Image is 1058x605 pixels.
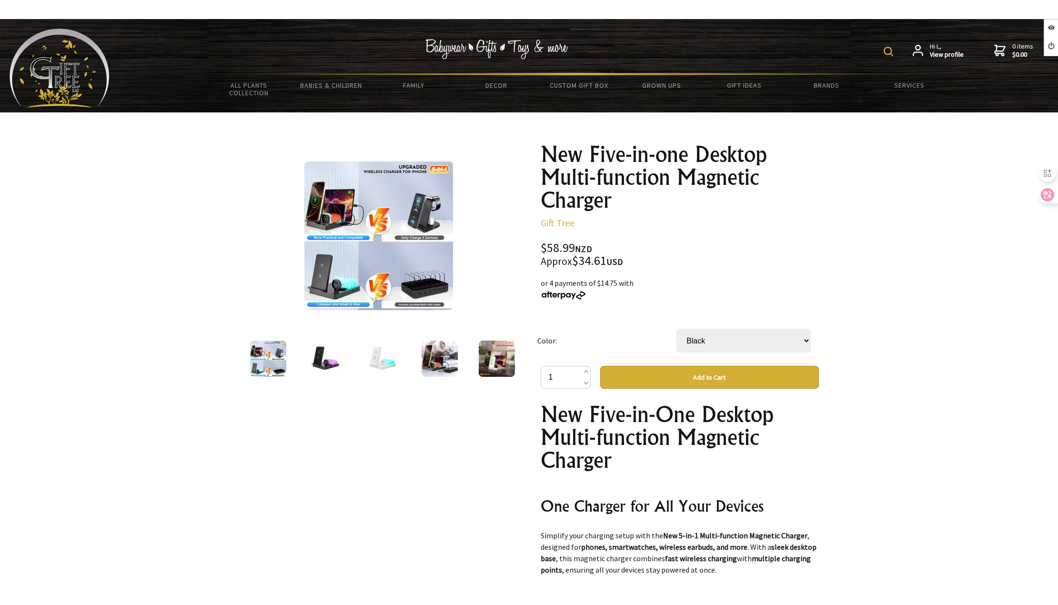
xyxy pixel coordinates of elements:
a: Decor [455,75,537,95]
div: $58.99 $34.61 [541,242,819,268]
a: Services [868,75,950,95]
a: Family [373,75,455,95]
a: Custom Gift Box [538,75,620,95]
img: product search [884,47,893,56]
span: NZD [575,243,592,254]
img: Babyware - Gifts - Toys and more... [10,29,110,108]
span: Hi L, [930,42,964,59]
a: Gift Tree [541,217,574,229]
a: Grown Ups [620,75,703,95]
strong: multiple charging points [541,554,811,575]
small: Approx [541,255,572,268]
a: Brands [786,75,868,95]
img: New Five-in-one Desktop Multi-function Magnetic Charger [364,341,401,377]
span: 0 items [1012,42,1033,59]
h1: New Five-in-one Desktop Multi-function Magnetic Charger [541,143,819,212]
a: Gift Ideas [703,75,785,95]
td: Color: [537,315,676,366]
img: New Five-in-one Desktop Multi-function Magnetic Charger [422,341,458,377]
button: Add to Cart [600,366,819,389]
div: or 4 payments of $14.75 with [541,277,819,300]
a: All Plants Collection [208,75,290,103]
p: Simplify your charging setup with the , designed for . With a , this magnetic charger combines wi... [541,530,819,575]
img: New Five-in-one Desktop Multi-function Magnetic Charger [304,161,453,310]
img: Afterpay [541,291,586,300]
strong: View profile [930,50,964,59]
img: New Five-in-one Desktop Multi-function Magnetic Charger [479,341,515,377]
h2: One Charger for All Your Devices [541,494,819,517]
strong: phones, smartwatches, wireless earbuds, and more [581,542,747,552]
span: USD [606,256,623,267]
h1: New Five-in-One Desktop Multi-function Magnetic Charger [541,403,819,472]
img: Babywear - Gifts - Toys & more [425,39,568,59]
a: Hi L,View profile [913,42,964,59]
a: 0 items$0.00 [994,42,1033,59]
img: New Five-in-one Desktop Multi-function Magnetic Charger [307,341,343,377]
a: Babies & Children [290,75,373,95]
strong: sleek desktop base [541,542,816,563]
strong: $0.00 [1012,50,1033,59]
strong: New 5-in-1 Multi-function Magnetic Charger [663,531,807,540]
img: New Five-in-one Desktop Multi-function Magnetic Charger [250,341,286,377]
strong: fast wireless charging [665,554,737,563]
